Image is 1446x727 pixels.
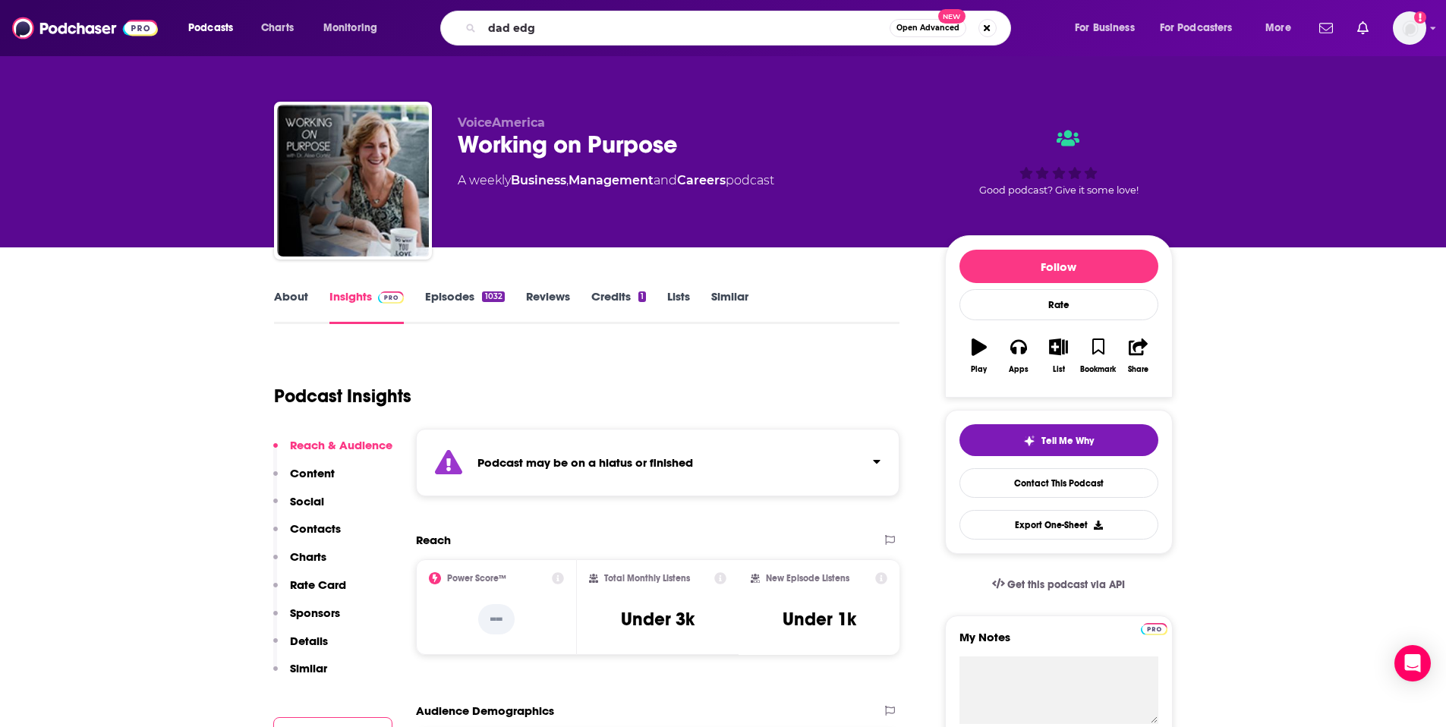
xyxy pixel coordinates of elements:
button: Content [273,466,335,494]
div: 1 [638,291,646,302]
img: Working on Purpose [277,105,429,256]
button: open menu [313,16,397,40]
button: Show profile menu [1393,11,1426,45]
a: Management [569,173,654,187]
a: Pro website [1141,621,1167,635]
button: Open AdvancedNew [890,19,966,37]
a: Careers [677,173,726,187]
button: Similar [273,661,327,689]
img: Podchaser Pro [1141,623,1167,635]
a: Episodes1032 [425,289,504,324]
a: Credits1 [591,289,646,324]
a: Show notifications dropdown [1313,15,1339,41]
div: Search podcasts, credits, & more... [455,11,1025,46]
label: My Notes [959,630,1158,656]
section: Click to expand status details [416,429,900,496]
div: Apps [1009,365,1029,374]
button: Charts [273,549,326,578]
span: Get this podcast via API [1007,578,1125,591]
div: Share [1128,365,1148,374]
span: VoiceAmerica [458,115,545,130]
button: open menu [1150,16,1255,40]
p: Charts [290,549,326,564]
a: Lists [667,289,690,324]
button: Reach & Audience [273,438,392,466]
button: Details [273,634,328,662]
p: Similar [290,661,327,675]
div: Bookmark [1080,365,1116,374]
span: Charts [261,17,294,39]
img: tell me why sparkle [1023,435,1035,447]
button: Bookmark [1079,329,1118,383]
button: Follow [959,250,1158,283]
button: Share [1118,329,1158,383]
span: Monitoring [323,17,377,39]
p: Sponsors [290,606,340,620]
span: Good podcast? Give it some love! [979,184,1139,196]
div: 1032 [482,291,504,302]
button: Export One-Sheet [959,510,1158,540]
a: Show notifications dropdown [1351,15,1375,41]
a: Get this podcast via API [980,566,1138,603]
span: Tell Me Why [1041,435,1094,447]
button: Apps [999,329,1038,383]
img: Podchaser Pro [378,291,405,304]
span: More [1265,17,1291,39]
button: Rate Card [273,578,346,606]
span: New [938,9,966,24]
button: open menu [178,16,253,40]
h2: Total Monthly Listens [604,573,690,584]
div: List [1053,365,1065,374]
div: Good podcast? Give it some love! [945,115,1173,209]
span: For Business [1075,17,1135,39]
button: Social [273,494,324,522]
img: User Profile [1393,11,1426,45]
h3: Under 3k [621,608,695,631]
a: About [274,289,308,324]
input: Search podcasts, credits, & more... [482,16,890,40]
button: Play [959,329,999,383]
button: List [1038,329,1078,383]
span: , [566,173,569,187]
h3: Under 1k [783,608,856,631]
button: tell me why sparkleTell Me Why [959,424,1158,456]
h2: Power Score™ [447,573,506,584]
p: Details [290,634,328,648]
a: Business [511,173,566,187]
span: Podcasts [188,17,233,39]
p: Social [290,494,324,508]
button: Sponsors [273,606,340,634]
svg: Add a profile image [1414,11,1426,24]
div: Open Intercom Messenger [1394,645,1431,681]
a: InsightsPodchaser Pro [329,289,405,324]
h2: Audience Demographics [416,703,554,718]
span: and [654,173,677,187]
p: Content [290,466,335,480]
img: Podchaser - Follow, Share and Rate Podcasts [12,14,158,42]
a: Reviews [526,289,570,324]
button: open menu [1255,16,1310,40]
h1: Podcast Insights [274,385,411,408]
p: Reach & Audience [290,438,392,452]
span: Open Advanced [896,24,959,32]
a: Charts [251,16,303,40]
div: Rate [959,289,1158,320]
a: Contact This Podcast [959,468,1158,498]
h2: Reach [416,533,451,547]
span: For Podcasters [1160,17,1233,39]
strong: Podcast may be on a hiatus or finished [477,455,693,470]
span: Logged in as megcassidy [1393,11,1426,45]
div: A weekly podcast [458,172,774,190]
p: -- [478,604,515,634]
button: Contacts [273,521,341,549]
a: Similar [711,289,748,324]
button: open menu [1064,16,1154,40]
h2: New Episode Listens [766,573,849,584]
p: Rate Card [290,578,346,592]
p: Contacts [290,521,341,536]
div: Play [971,365,987,374]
